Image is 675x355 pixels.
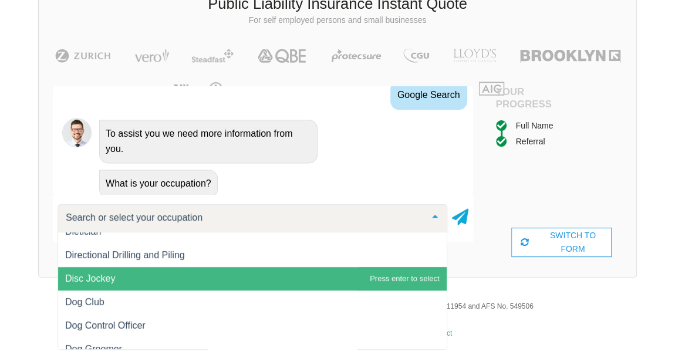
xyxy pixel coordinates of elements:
[516,119,553,132] div: Full Name
[48,15,627,26] p: For self employed persons and small businesses
[99,120,318,163] div: To assist you we need more information from you.
[99,170,218,198] div: What is your occupation?
[327,49,386,63] img: Protecsure | Public Liability Insurance
[65,250,185,260] span: Directional Drilling and Piling
[511,228,612,257] div: SWITCH TO FORM
[65,344,122,354] span: Dog Groomer
[515,49,625,63] img: Brooklyn | Public Liability Insurance
[129,49,174,63] img: Vero | Public Liability Insurance
[187,49,238,63] img: Steadfast | Public Liability Insurance
[516,135,545,148] div: Referral
[399,49,434,63] img: CGU | Public Liability Insurance
[65,320,146,330] span: Dog Control Officer
[390,80,467,110] div: Google Search
[50,49,116,63] img: Zurich | Public Liability Insurance
[496,86,562,110] h4: Your Progress
[63,212,423,224] input: Search or select your occupation
[251,49,314,63] img: QBE | Public Liability Insurance
[447,49,503,63] img: LLOYD's | Public Liability Insurance
[65,297,104,307] span: Dog Club
[62,118,92,147] img: Chatbot | PLI
[65,273,115,283] span: Disc Jockey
